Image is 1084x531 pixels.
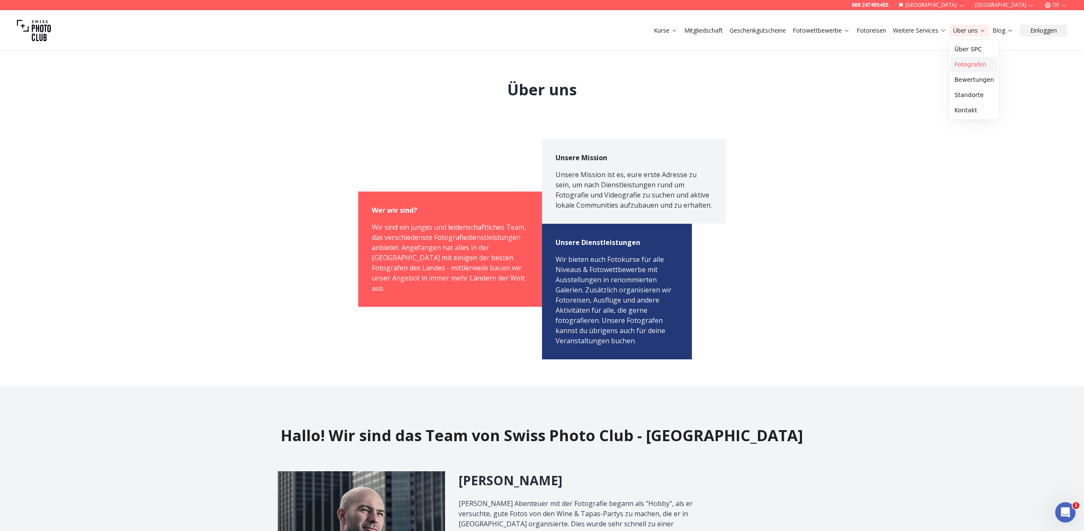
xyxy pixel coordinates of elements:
[1073,502,1079,509] span: 1
[789,25,853,36] button: Fotowettbewerbe
[857,26,886,35] a: Fotoreisen
[1055,502,1076,523] iframe: Intercom live chat
[650,25,681,36] button: Kurse
[372,205,528,215] h2: Wer wir sind?
[726,25,789,36] button: Geschenkgutscheine
[951,103,998,118] a: Kontakt
[853,25,890,36] button: Fotoreisen
[372,222,526,293] span: Wir sind ein junges und leidenschaftliches Team, das verschiedenste Fotografiedienstleistungen an...
[681,25,726,36] button: Mitgliedschaft
[852,2,888,8] a: 069 247495455
[953,26,986,35] a: Über uns
[993,26,1013,35] a: Blog
[730,26,786,35] a: Geschenkgutscheine
[951,57,998,72] a: Fotografen
[507,81,577,98] h1: Über uns
[989,25,1017,36] button: Blog
[556,153,712,163] h2: Unsere Mission
[684,26,723,35] a: Mitgliedschaft
[556,255,672,345] span: Wir bieten euch Fotokurse für alle Niveaus & Fotowettbewerbe mit Ausstellungen in renommierten Ga...
[459,473,706,488] h2: [PERSON_NAME]
[556,237,678,247] h2: Unsere Dienstleistungen
[1020,25,1067,36] button: Einloggen
[893,26,946,35] a: Weitere Services
[951,42,998,57] a: Über SPC
[654,26,677,35] a: Kurse
[951,87,998,103] a: Standorte
[951,72,998,87] a: Bewertungen
[17,14,51,47] img: Swiss photo club
[890,25,950,36] button: Weitere Services
[950,25,989,36] button: Über uns
[556,170,712,210] span: Unsere Mission ist es, eure erste Adresse zu sein, um nach Dienstleistungen rund um Fotografie un...
[793,26,850,35] a: Fotowettbewerbe
[278,427,806,444] h2: Hallo! Wir sind das Team von Swiss Photo Club - [GEOGRAPHIC_DATA]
